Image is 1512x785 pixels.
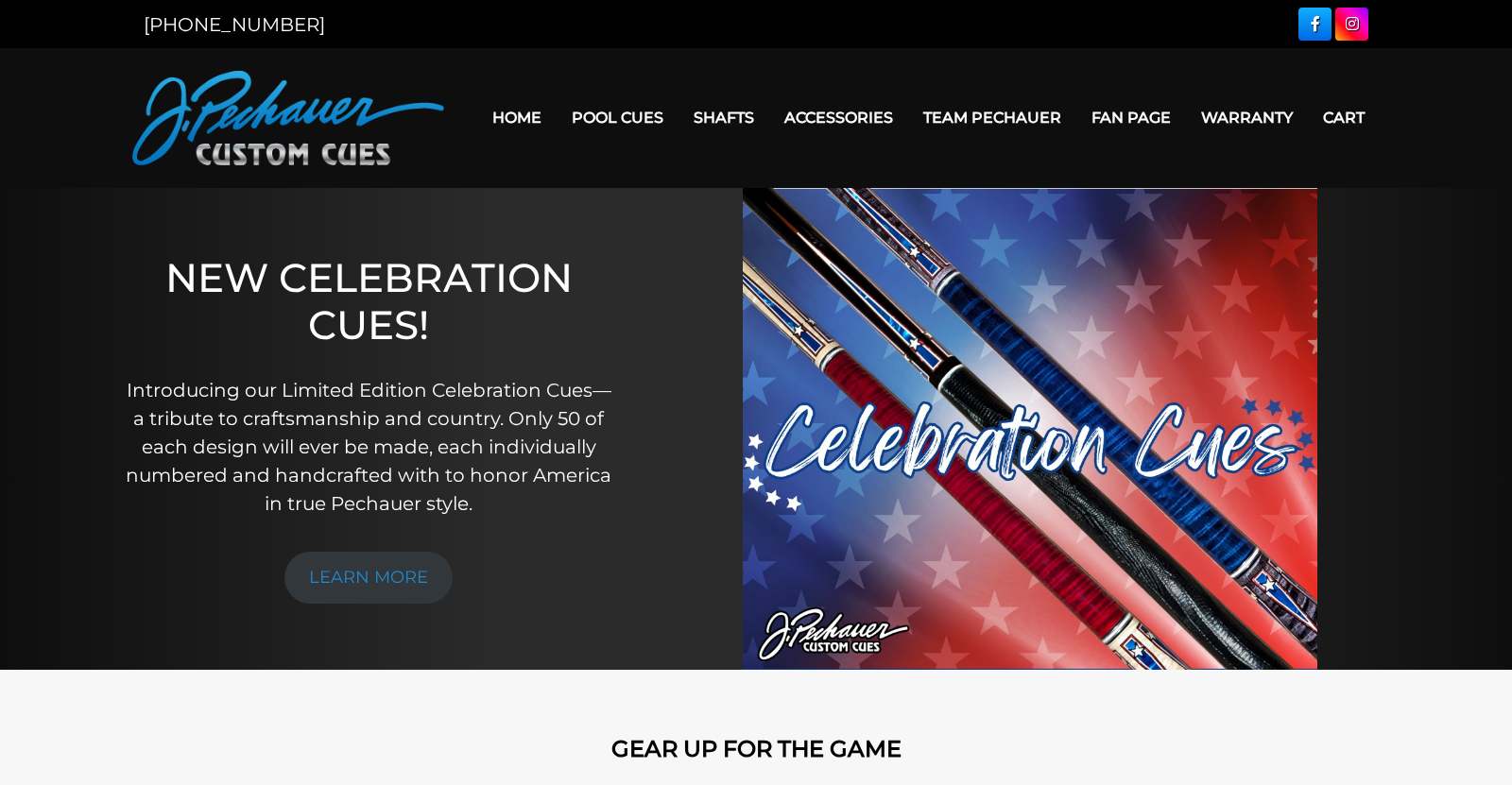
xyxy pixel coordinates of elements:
[557,94,679,142] a: Pool Cues
[611,735,902,762] strong: GEAR UP FOR THE GAME
[123,254,614,350] h1: NEW CELEBRATION CUES!
[284,552,453,604] a: LEARN MORE
[144,13,325,36] a: [PHONE_NUMBER]
[679,94,769,142] a: Shafts
[769,94,908,142] a: Accessories
[132,71,444,165] img: Pechauer Custom Cues
[1308,94,1380,142] a: Cart
[477,94,557,142] a: Home
[1076,94,1186,142] a: Fan Page
[908,94,1076,142] a: Team Pechauer
[123,376,614,518] p: Introducing our Limited Edition Celebration Cues—a tribute to craftsmanship and country. Only 50 ...
[1186,94,1308,142] a: Warranty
